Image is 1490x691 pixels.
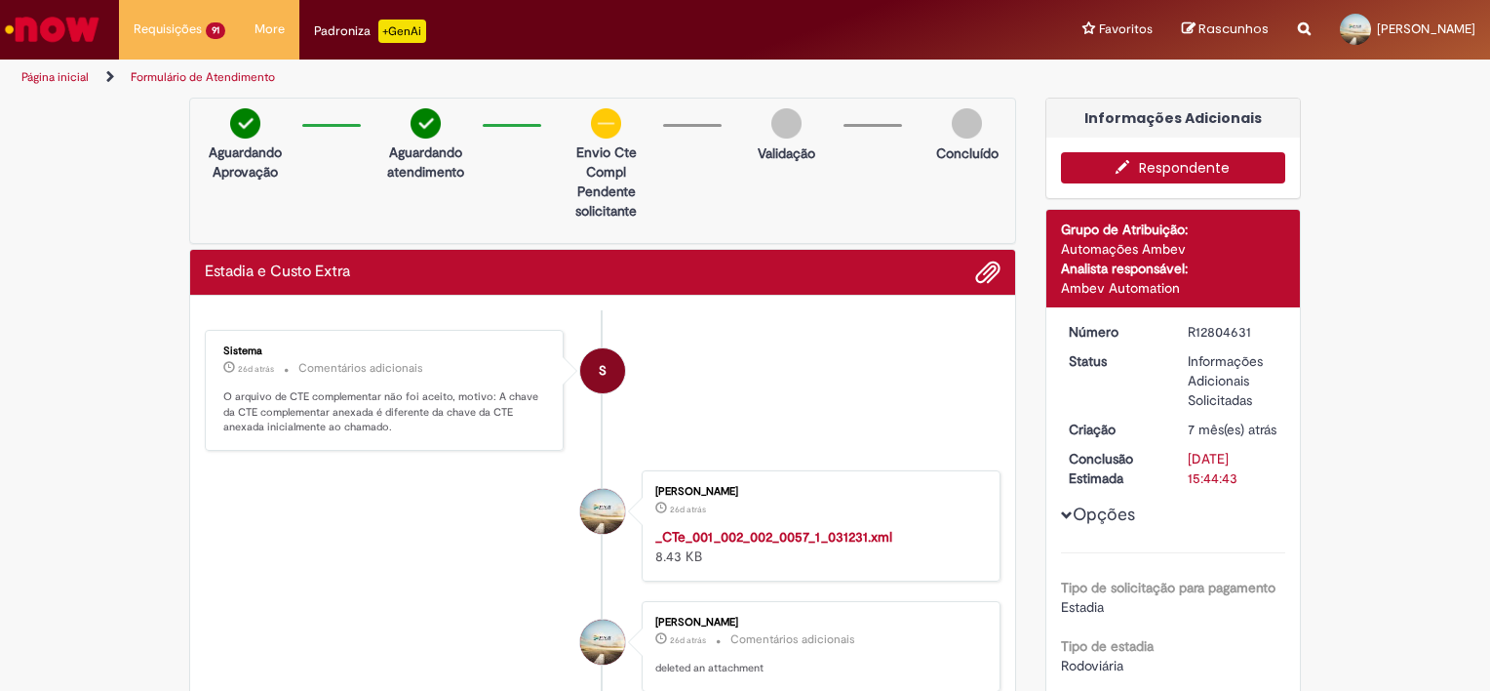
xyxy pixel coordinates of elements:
[670,504,706,515] time: 04/09/2025 10:21:14
[670,504,706,515] span: 26d atrás
[255,20,285,39] span: More
[559,142,653,182] p: envio cte compl
[1061,598,1104,616] span: Estadia
[1377,20,1475,37] span: [PERSON_NAME]
[758,143,815,163] p: Validação
[411,108,441,139] img: check-circle-green.png
[580,620,625,665] div: Douglas Ferreira
[952,108,982,139] img: img-circle-grey.png
[670,634,706,646] time: 04/09/2025 10:21:02
[580,348,625,393] div: System
[1188,421,1276,438] span: 7 mês(es) atrás
[1061,579,1275,596] b: Tipo de solicitação para pagamento
[975,260,1000,285] button: Adicionar anexos
[198,142,293,182] p: Aguardando Aprovação
[1054,351,1174,371] dt: Status
[670,634,706,646] span: 26d atrás
[21,69,89,85] a: Página inicial
[580,489,625,534] div: Douglas Ferreira
[1061,259,1286,278] div: Analista responsável:
[205,264,350,281] h2: Estadia e Custo Extra Histórico de tíquete
[378,20,426,43] p: +GenAi
[771,108,802,139] img: img-circle-grey.png
[2,10,102,49] img: ServiceNow
[655,617,980,629] div: [PERSON_NAME]
[206,22,225,39] span: 91
[15,60,979,96] ul: Trilhas de página
[223,389,548,435] p: O arquivo de CTE complementar não foi aceito, motivo: A chave da CTE complementar anexada é difer...
[1061,220,1286,239] div: Grupo de Atribuição:
[1182,20,1269,39] a: Rascunhos
[1054,449,1174,488] dt: Conclusão Estimada
[1188,421,1276,438] time: 13/03/2025 10:44:38
[1061,239,1286,259] div: Automações Ambev
[1061,637,1154,655] b: Tipo de estadia
[238,363,274,375] span: 26d atrás
[134,20,202,39] span: Requisições
[1188,420,1278,439] div: 13/03/2025 10:44:38
[1188,351,1278,410] div: Informações Adicionais Solicitadas
[599,347,607,394] span: S
[1188,449,1278,488] div: [DATE] 15:44:43
[1061,152,1286,183] button: Respondente
[238,363,274,375] time: 04/09/2025 10:21:20
[1054,420,1174,439] dt: Criação
[1046,99,1301,138] div: Informações Adicionais
[1061,278,1286,298] div: Ambev Automation
[730,631,855,648] small: Comentários adicionais
[1188,322,1278,342] div: R12804631
[314,20,426,43] div: Padroniza
[1099,20,1153,39] span: Favoritos
[1054,322,1174,342] dt: Número
[655,527,980,566] div: 8.43 KB
[655,661,980,676] p: deleted an attachment
[655,528,892,546] a: _CTe_001_002_002_0057_1_031231.xml
[559,182,653,221] p: Pendente solicitante
[230,108,260,139] img: check-circle-green.png
[655,486,980,498] div: [PERSON_NAME]
[1198,20,1269,38] span: Rascunhos
[131,69,275,85] a: Formulário de Atendimento
[591,108,621,139] img: circle-minus.png
[1061,657,1123,674] span: Rodoviária
[298,360,423,377] small: Comentários adicionais
[936,143,999,163] p: Concluído
[378,142,473,182] p: Aguardando atendimento
[223,345,548,357] div: Sistema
